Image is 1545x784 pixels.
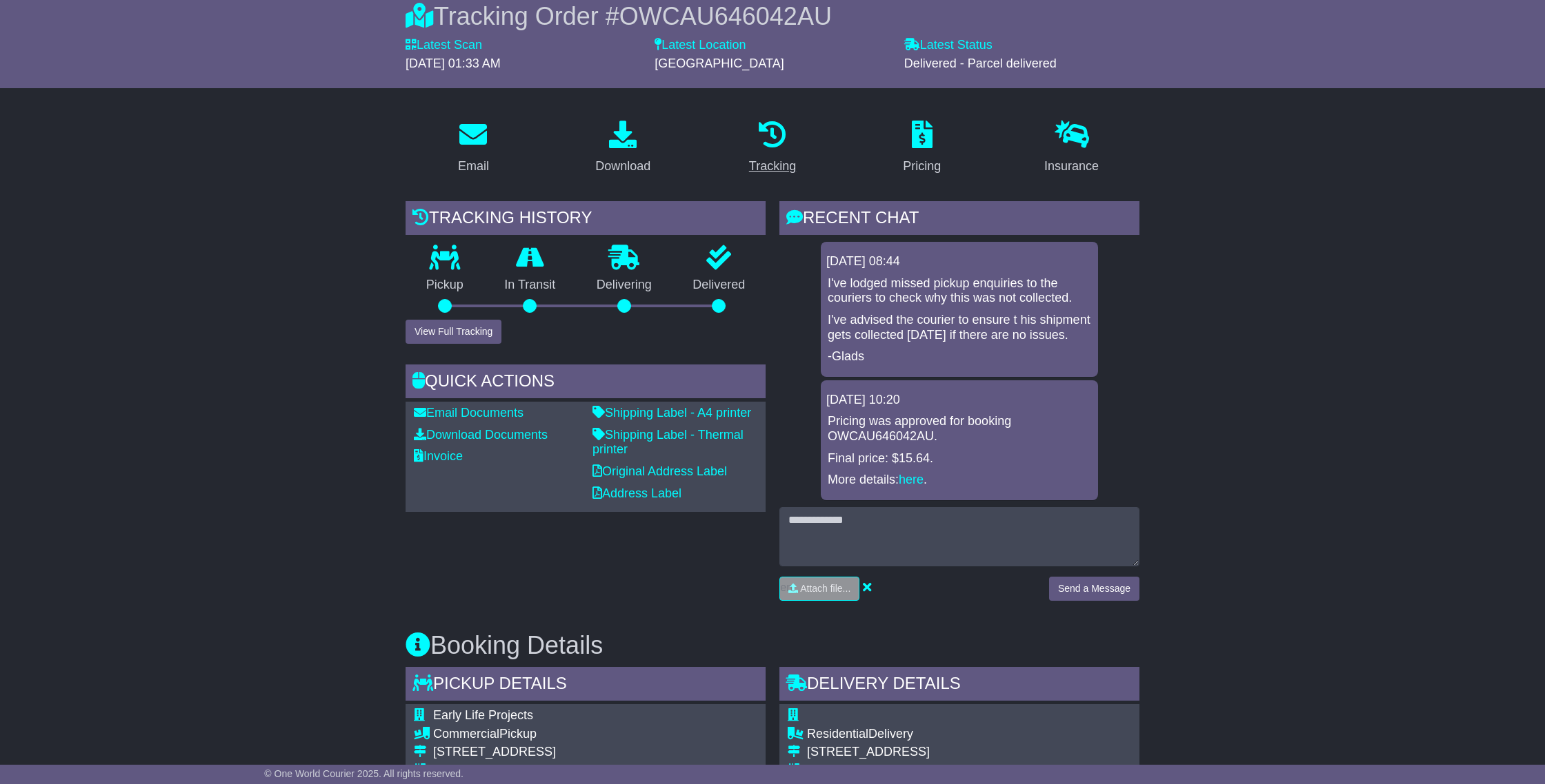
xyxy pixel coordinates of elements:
[899,473,924,486] a: here
[807,745,1056,760] div: [STREET_ADDRESS]
[826,393,1093,408] div: [DATE] 10:20
[576,278,672,293] p: Delivering
[826,254,1093,269] div: [DATE] 08:44
[592,486,681,500] a: Address Label
[828,473,1091,488] p: More details: .
[1049,577,1139,601] button: Send a Message
[1035,116,1108,180] a: Insurance
[406,56,501,70] span: [DATE] 01:33 AM
[619,2,832,30] span: OWCAU646042AU
[406,278,484,293] p: Pickup
[592,406,751,420] a: Shipping Label - A4 printer
[406,320,501,344] button: View Full Tracking
[807,727,1056,742] div: Delivery
[779,201,1139,238] div: RECENT CHAT
[586,116,659,180] a: Download
[433,763,644,778] div: ARTARMON, [GEOGRAPHIC_DATA]
[828,313,1091,342] p: I've advised the courier to ensure t his shipment gets collected [DATE] if there are no issues.
[414,449,463,463] a: Invoice
[595,157,650,176] div: Download
[406,632,1139,659] h3: Booking Details
[894,116,950,180] a: Pricing
[406,364,766,402] div: Quick Actions
[904,38,993,53] label: Latest Status
[414,428,548,442] a: Download Documents
[903,157,941,176] div: Pricing
[433,727,644,742] div: Pickup
[655,56,784,70] span: [GEOGRAPHIC_DATA]
[740,116,805,180] a: Tracking
[458,157,489,176] div: Email
[672,278,766,293] p: Delivered
[904,56,1057,70] span: Delivered - Parcel delivered
[828,414,1091,444] p: Pricing was approved for booking OWCAU646042AU.
[828,451,1091,466] p: Final price: $15.64.
[1044,157,1099,176] div: Insurance
[406,38,482,53] label: Latest Scan
[749,157,796,176] div: Tracking
[433,708,533,722] span: Early Life Projects
[433,727,499,741] span: Commercial
[406,201,766,238] div: Tracking history
[592,464,727,478] a: Original Address Label
[592,428,744,457] a: Shipping Label - Thermal printer
[406,1,1139,31] div: Tracking Order #
[414,406,524,420] a: Email Documents
[449,116,498,180] a: Email
[828,349,1091,364] p: -Glads
[807,763,1056,778] div: BREAKFAST POINT, [GEOGRAPHIC_DATA]
[433,745,644,760] div: [STREET_ADDRESS]
[406,667,766,704] div: Pickup Details
[779,667,1139,704] div: Delivery Details
[828,276,1091,306] p: I've lodged missed pickup enquiries to the couriers to check why this was not collected.
[807,727,868,741] span: Residential
[655,38,746,53] label: Latest Location
[484,278,577,293] p: In Transit
[264,768,464,779] span: © One World Courier 2025. All rights reserved.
